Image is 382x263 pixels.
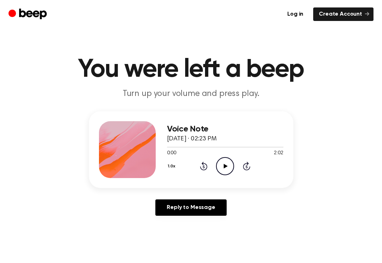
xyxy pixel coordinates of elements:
a: Create Account [313,7,373,21]
span: 2:02 [274,150,283,157]
a: Log in [282,7,309,21]
h1: You were left a beep [10,57,373,82]
h3: Voice Note [167,124,283,134]
span: 0:00 [167,150,176,157]
button: 1.0x [167,160,178,172]
a: Beep [9,7,49,21]
p: Turn up your volume and press play. [55,88,327,100]
span: [DATE] · 02:23 PM [167,136,217,142]
a: Reply to Message [155,199,226,216]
